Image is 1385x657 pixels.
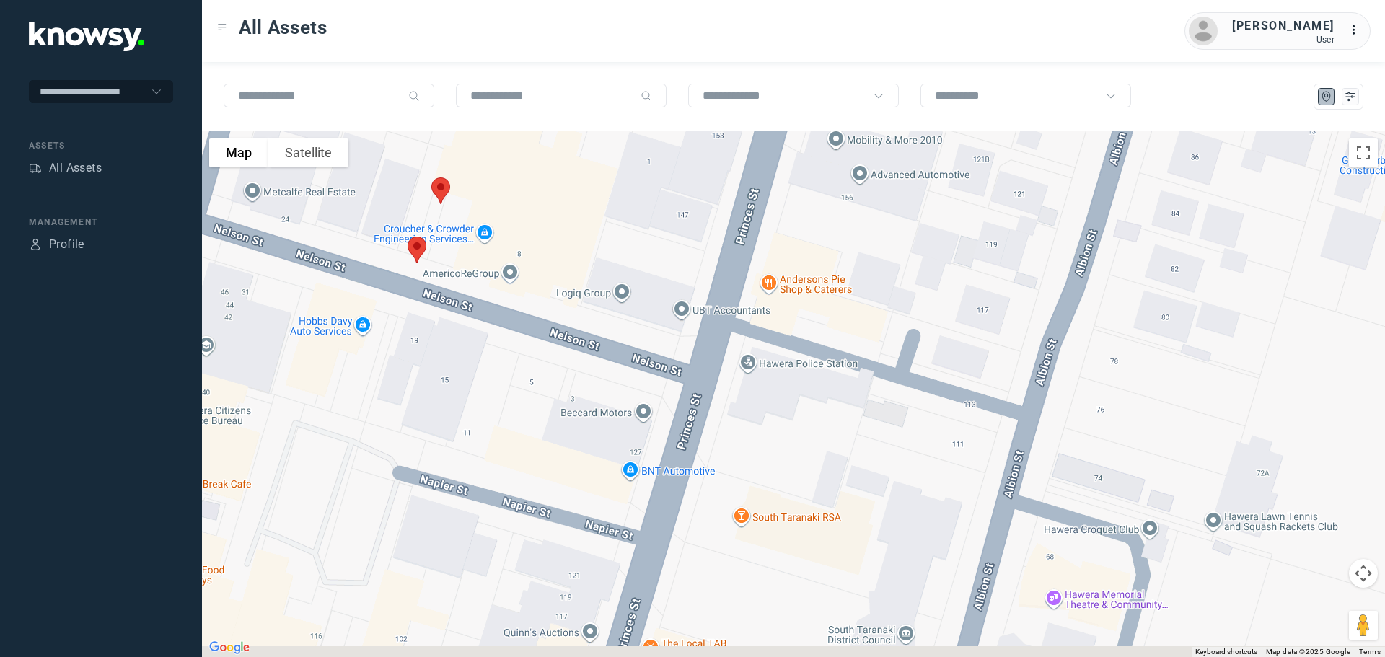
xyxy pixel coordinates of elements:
img: avatar.png [1189,17,1218,45]
div: : [1349,22,1366,41]
div: User [1232,35,1335,45]
button: Show satellite imagery [268,138,348,167]
div: Search [641,90,652,102]
a: Open this area in Google Maps (opens a new window) [206,638,253,657]
span: Map data ©2025 Google [1266,648,1350,656]
tspan: ... [1350,25,1364,35]
div: [PERSON_NAME] [1232,17,1335,35]
button: Keyboard shortcuts [1195,647,1257,657]
div: Assets [29,139,173,152]
a: Terms (opens in new tab) [1359,648,1381,656]
button: Toggle fullscreen view [1349,138,1378,167]
button: Show street map [209,138,268,167]
a: ProfileProfile [29,236,84,253]
a: AssetsAll Assets [29,159,102,177]
div: All Assets [49,159,102,177]
span: All Assets [239,14,327,40]
div: Toggle Menu [217,22,227,32]
div: Management [29,216,173,229]
button: Map camera controls [1349,559,1378,588]
div: Profile [49,236,84,253]
div: : [1349,22,1366,39]
img: Google [206,638,253,657]
div: Search [408,90,420,102]
div: Map [1320,90,1333,103]
div: Profile [29,238,42,251]
div: List [1344,90,1357,103]
div: Assets [29,162,42,175]
img: Application Logo [29,22,144,51]
button: Drag Pegman onto the map to open Street View [1349,611,1378,640]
